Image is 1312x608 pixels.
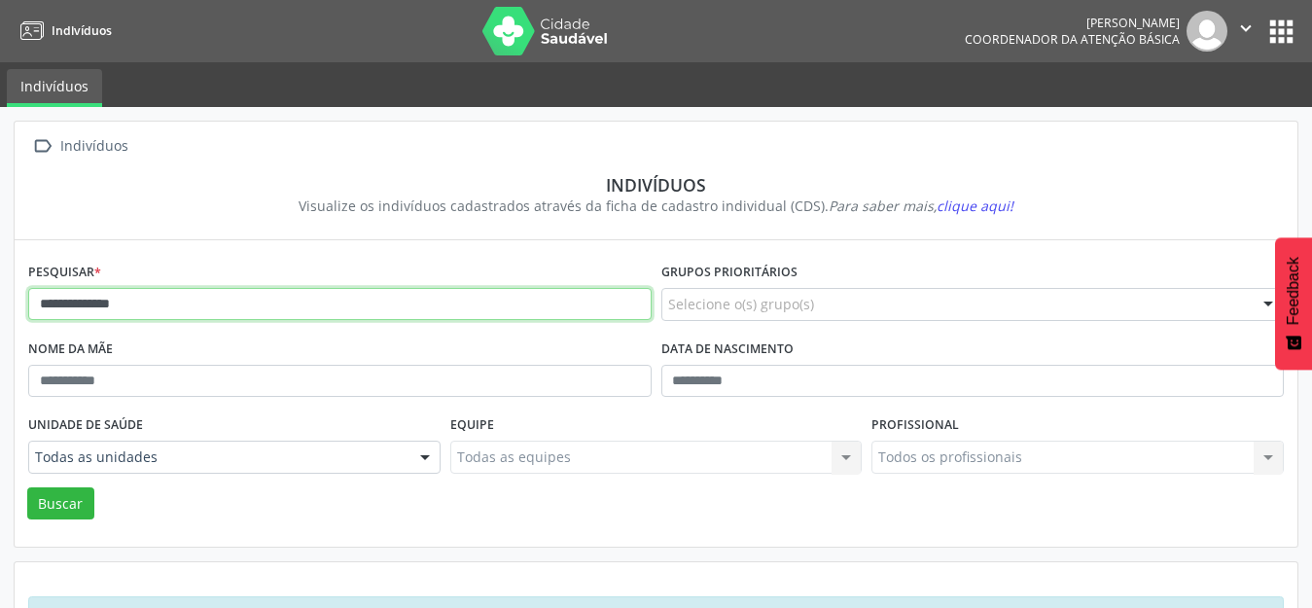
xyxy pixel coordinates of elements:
[1227,11,1264,52] button: 
[937,197,1013,215] span: clique aqui!
[27,487,94,520] button: Buscar
[668,294,814,314] span: Selecione o(s) grupo(s)
[661,258,798,288] label: Grupos prioritários
[35,447,401,467] span: Todas as unidades
[965,15,1180,31] div: [PERSON_NAME]
[28,258,101,288] label: Pesquisar
[28,335,113,365] label: Nome da mãe
[1275,237,1312,370] button: Feedback - Mostrar pesquisa
[42,174,1270,196] div: Indivíduos
[1187,11,1227,52] img: img
[1285,257,1302,325] span: Feedback
[7,69,102,107] a: Indivíduos
[52,22,112,39] span: Indivíduos
[42,196,1270,216] div: Visualize os indivíduos cadastrados através da ficha de cadastro individual (CDS).
[28,132,131,161] a:  Indivíduos
[829,197,1013,215] i: Para saber mais,
[965,31,1180,48] span: Coordenador da Atenção Básica
[661,335,794,365] label: Data de nascimento
[871,411,959,441] label: Profissional
[1235,18,1257,39] i: 
[1264,15,1298,49] button: apps
[450,411,494,441] label: Equipe
[14,15,112,47] a: Indivíduos
[28,132,56,161] i: 
[56,132,131,161] div: Indivíduos
[28,411,143,441] label: Unidade de saúde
